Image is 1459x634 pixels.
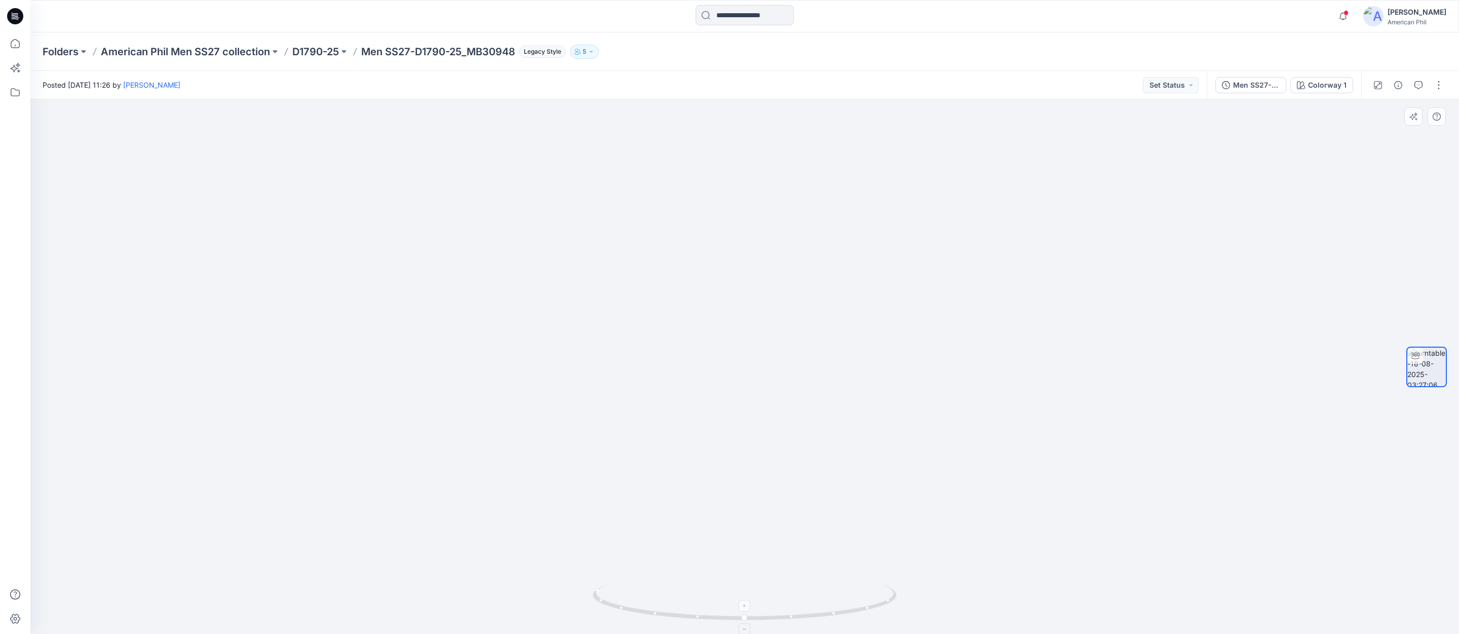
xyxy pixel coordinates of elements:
a: D1790-25 [292,45,339,59]
div: Men SS27-D1788-25_MB30942 [1233,80,1280,91]
span: Posted [DATE] 11:26 by [43,80,180,90]
button: 5 [570,45,599,59]
a: American Phil Men SS27 collection [101,45,270,59]
a: Folders [43,45,79,59]
p: 5 [583,46,586,57]
div: Colorway 1 [1308,80,1347,91]
img: turntable-18-08-2025-03:27:06 [1407,348,1446,386]
a: [PERSON_NAME] [123,81,180,89]
button: Details [1390,77,1406,93]
p: Men SS27-D1790-25_MB30948 [361,45,515,59]
button: Colorway 1 [1290,77,1353,93]
div: [PERSON_NAME] [1388,6,1446,18]
div: American Phil [1388,18,1446,26]
button: Men SS27-D1788-25_MB30942 [1215,77,1286,93]
img: avatar [1363,6,1384,26]
span: Legacy Style [519,46,566,58]
button: Legacy Style [515,45,566,59]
